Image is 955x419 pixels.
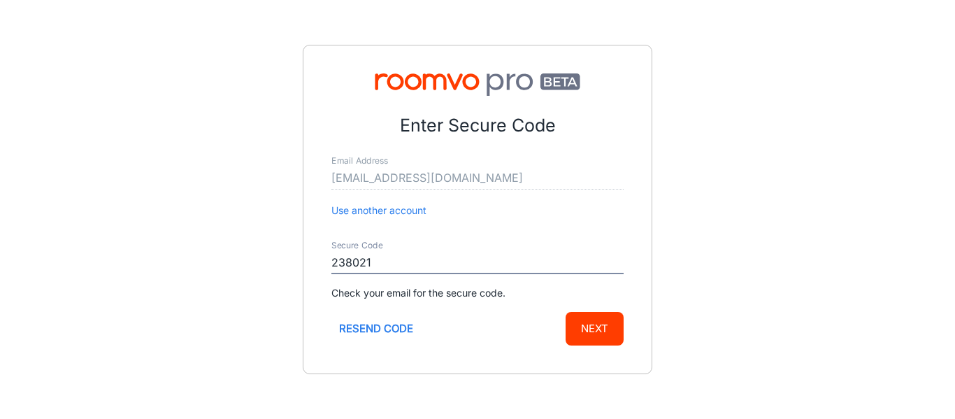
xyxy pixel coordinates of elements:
button: Use another account [331,203,426,218]
input: Enter secure code [331,252,624,274]
img: Roomvo PRO Beta [331,73,624,96]
label: Email Address [331,155,388,167]
p: Check your email for the secure code. [331,285,624,301]
input: myname@example.com [331,167,624,190]
button: Next [566,312,624,346]
button: Resend code [331,312,421,346]
label: Secure Code [331,240,383,252]
p: Enter Secure Code [331,113,624,139]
